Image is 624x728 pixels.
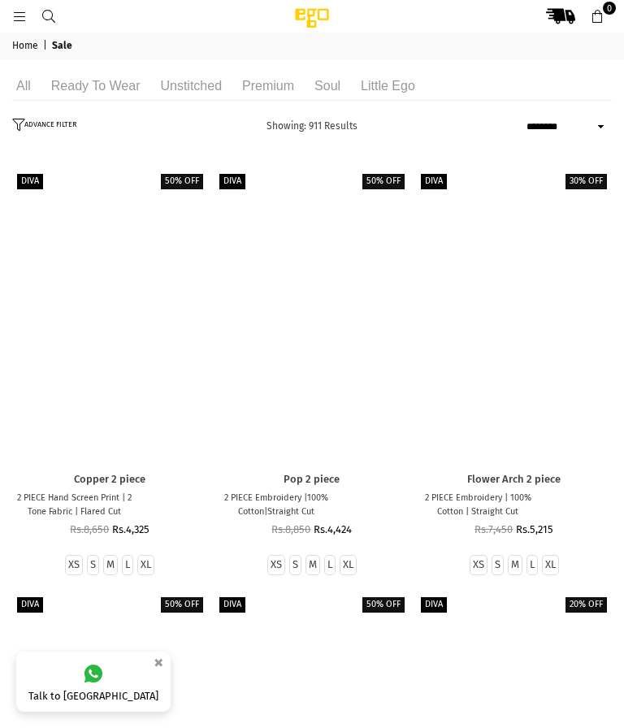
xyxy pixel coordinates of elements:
[215,473,409,487] a: Pop 2 piece
[271,558,282,572] label: XS
[530,558,535,572] label: L
[473,558,484,572] label: XS
[106,558,115,572] label: M
[511,558,519,572] label: M
[271,523,310,535] span: Rs.8,850
[16,652,171,712] a: Talk to [GEOGRAPHIC_DATA]
[292,558,298,572] label: S
[421,597,447,613] label: Diva
[495,558,500,572] label: S
[90,558,96,572] label: S
[309,558,317,572] label: M
[156,71,226,101] li: Unstitched
[34,10,63,22] a: Search
[357,71,419,101] li: Little ego
[112,523,149,535] span: Rs.4,325
[314,523,352,535] span: Rs.4,424
[343,558,353,572] label: XL
[238,71,298,101] li: Premium
[362,174,405,189] label: 50% off
[13,473,207,487] a: Copper 2 piece
[17,597,43,613] label: Diva
[266,120,357,132] span: Showing: 911 Results
[141,558,151,572] label: XL
[263,6,361,29] img: Ego
[310,71,344,101] li: Soul
[421,174,447,189] label: Diva
[5,10,34,22] a: Menu
[565,174,607,189] label: 30% off
[545,558,556,572] label: XL
[219,174,245,189] label: Diva
[70,523,109,535] span: Rs.8,650
[417,492,539,518] p: 2 PIECE Embroidery | 100% Cotton | Straight Cut
[13,170,207,461] a: Copper 2 piece
[43,40,50,53] span: |
[161,597,203,613] label: 50% off
[565,597,607,613] label: 20% off
[12,71,35,101] li: All
[47,71,145,101] li: Ready to wear
[52,40,75,53] span: Sale
[17,174,43,189] label: Diva
[219,597,245,613] label: Diva
[149,649,168,676] button: ×
[516,523,553,535] span: Rs.5,215
[161,174,203,189] label: 50% off
[474,523,513,535] span: Rs.7,450
[12,40,41,53] a: Home
[603,2,616,15] span: 0
[583,2,612,31] a: 0
[125,558,130,572] label: L
[68,558,80,572] label: XS
[417,473,611,487] a: Flower Arch 2 piece
[362,597,405,613] label: 50% off
[417,170,611,461] a: Flower Arch 2 piece
[327,558,332,572] label: L
[12,119,80,135] button: ADVANCE FILTER
[215,492,337,518] p: 2 PIECE Embroidery |100% Cotton|Straight Cut
[215,170,409,461] a: Pop 2 piece
[13,492,135,518] p: 2 PIECE Hand Screen Print | 2 Tone Fabric | Flared Cut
